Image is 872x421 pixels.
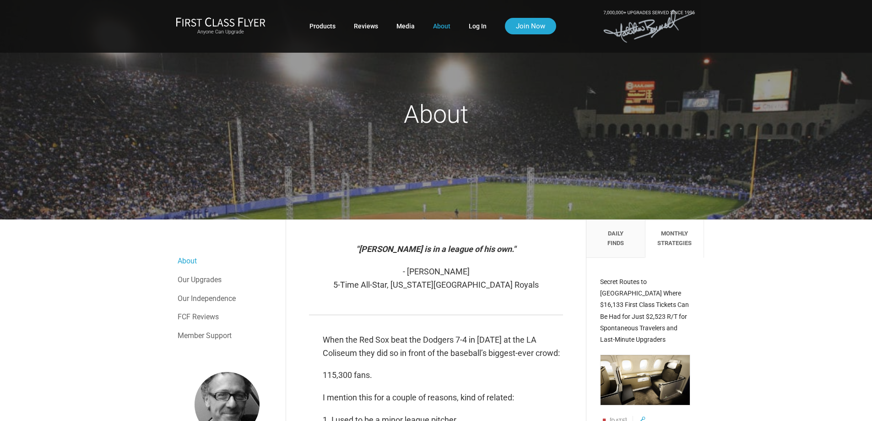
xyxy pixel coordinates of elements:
[600,278,689,343] span: Secret Routes to [GEOGRAPHIC_DATA] Where $16,133 First Class Tickets Can Be Had for Just $2,523 R...
[176,17,265,27] img: First Class Flyer
[178,327,276,345] a: Member Support
[354,18,378,34] a: Reviews
[323,391,563,405] p: I mention this for a couple of reasons, kind of related:
[176,17,265,35] a: First Class FlyerAnyone Can Upgrade
[176,29,265,35] small: Anyone Can Upgrade
[323,334,563,360] p: When the Red Sox beat the Dodgers 7-4 in [DATE] at the LA Coliseum they did so in front of the ba...
[404,100,468,129] span: About
[178,252,276,344] nav: Menu
[178,271,276,289] a: Our Upgrades
[309,265,563,292] p: - [PERSON_NAME] 5-Time All-Star, [US_STATE][GEOGRAPHIC_DATA] Royals
[505,18,556,34] a: Join Now
[645,220,704,258] li: Monthly Strategies
[396,18,415,34] a: Media
[309,18,336,34] a: Products
[178,290,276,308] a: Our Independence
[323,369,563,382] p: 115,300 fans.
[356,244,516,254] em: "[PERSON_NAME] is in a league of his own."
[433,18,450,34] a: About
[586,220,645,258] li: Daily Finds
[469,18,487,34] a: Log In
[178,252,276,270] a: About
[178,308,276,326] a: FCF Reviews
